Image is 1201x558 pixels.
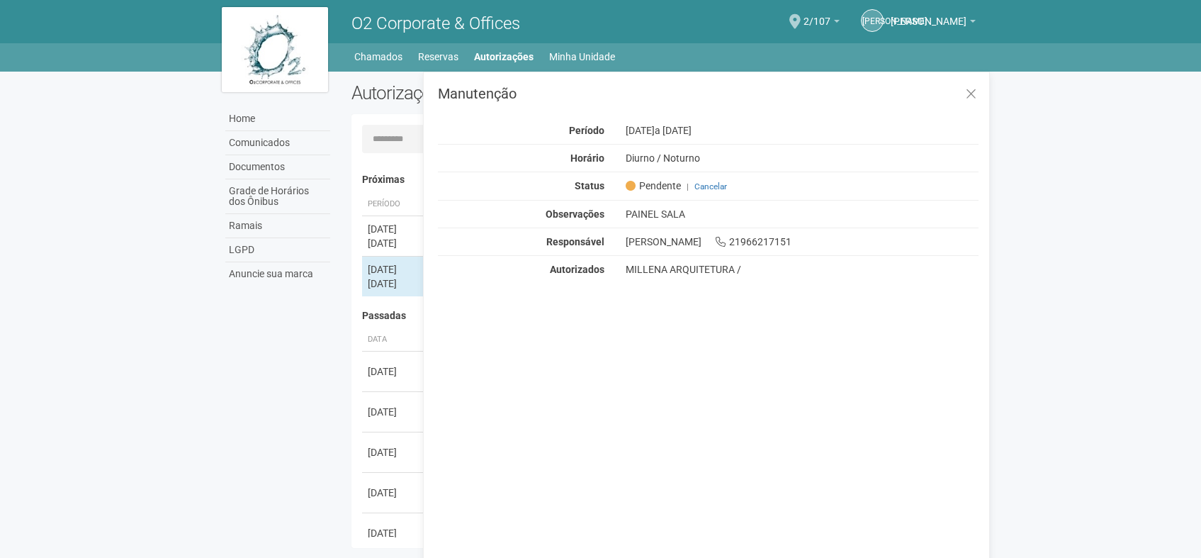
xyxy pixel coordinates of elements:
[362,311,969,321] h4: Passadas
[225,107,330,131] a: Home
[891,2,966,27] span: Juliana Oliveira
[549,47,615,67] a: Minha Unidade
[368,445,420,459] div: [DATE]
[546,236,604,247] strong: Responsável
[225,214,330,238] a: Ramais
[694,182,727,191] a: Cancelar
[362,193,426,216] th: Período
[368,262,420,277] div: [DATE]
[362,328,426,352] th: Data
[474,47,534,67] a: Autorizações
[225,238,330,262] a: LGPD
[225,179,330,214] a: Grade de Horários dos Ônibus
[804,18,840,29] a: 2/107
[615,208,990,221] div: PAINEL SALA
[569,125,604,136] strong: Período
[354,47,402,67] a: Chamados
[575,180,604,191] strong: Status
[225,131,330,155] a: Comunicados
[418,47,458,67] a: Reservas
[351,13,520,33] span: O2 Corporate & Offices
[615,152,990,164] div: Diurno / Noturno
[687,182,689,191] span: |
[368,364,420,379] div: [DATE]
[626,263,979,276] div: MILLENA ARQUITETURA /
[550,264,604,275] strong: Autorizados
[655,125,692,136] span: a [DATE]
[804,2,830,27] span: 2/107
[368,277,420,291] div: [DATE]
[225,262,330,286] a: Anuncie sua marca
[615,235,990,248] div: [PERSON_NAME] 21966217151
[546,208,604,220] strong: Observações
[368,526,420,540] div: [DATE]
[891,18,976,29] a: [PERSON_NAME]
[368,222,420,236] div: [DATE]
[368,486,420,500] div: [DATE]
[351,82,655,104] h2: Autorizações
[861,9,884,32] a: [PERSON_NAME]
[438,87,979,101] h3: Manutenção
[225,155,330,179] a: Documentos
[368,405,420,419] div: [DATE]
[362,174,969,185] h4: Próximas
[570,152,604,164] strong: Horário
[368,236,420,250] div: [DATE]
[222,7,328,92] img: logo.jpg
[626,179,681,192] span: Pendente
[615,124,990,137] div: [DATE]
